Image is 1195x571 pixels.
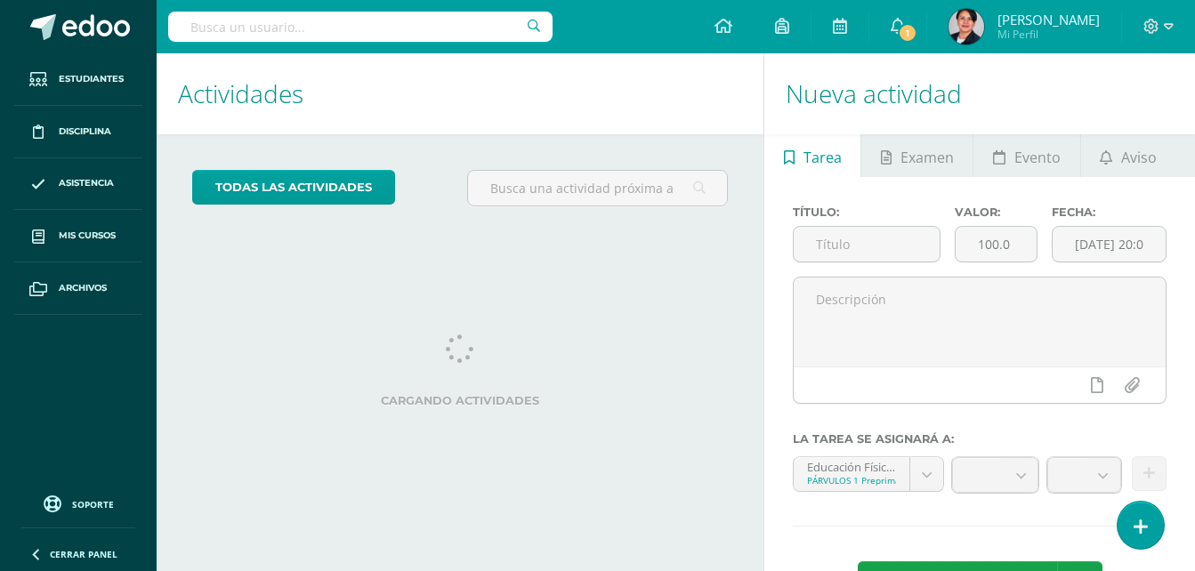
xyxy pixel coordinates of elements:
[14,158,142,211] a: Asistencia
[1052,205,1167,219] label: Fecha:
[1053,227,1166,261] input: Fecha de entrega
[793,205,941,219] label: Título:
[59,176,114,190] span: Asistencia
[14,53,142,106] a: Estudiantes
[997,27,1100,42] span: Mi Perfil
[1014,136,1061,179] span: Evento
[900,136,954,179] span: Examen
[14,262,142,315] a: Archivos
[59,281,107,295] span: Archivos
[786,53,1174,134] h1: Nueva actividad
[949,9,984,44] img: 3217bf023867309e5ca14012f13f6a8c.png
[794,227,940,261] input: Título
[794,457,943,491] a: Educación Física 'A'PÁRVULOS 1 Preprimaria
[468,171,727,205] input: Busca una actividad próxima aquí...
[192,170,395,205] a: todas las Actividades
[168,12,553,42] input: Busca un usuario...
[807,457,896,474] div: Educación Física 'A'
[14,106,142,158] a: Disciplina
[59,229,116,243] span: Mis cursos
[793,432,1167,446] label: La tarea se asignará a:
[1081,134,1176,177] a: Aviso
[72,498,114,511] span: Soporte
[956,227,1037,261] input: Puntos máximos
[192,394,728,407] label: Cargando actividades
[50,548,117,560] span: Cerrar panel
[178,53,742,134] h1: Actividades
[807,474,896,487] div: PÁRVULOS 1 Preprimaria
[21,491,135,515] a: Soporte
[973,134,1079,177] a: Evento
[59,125,111,139] span: Disciplina
[803,136,842,179] span: Tarea
[997,11,1100,28] span: [PERSON_NAME]
[861,134,973,177] a: Examen
[955,205,1038,219] label: Valor:
[898,23,917,43] span: 1
[14,210,142,262] a: Mis cursos
[59,72,124,86] span: Estudiantes
[1121,136,1157,179] span: Aviso
[764,134,860,177] a: Tarea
